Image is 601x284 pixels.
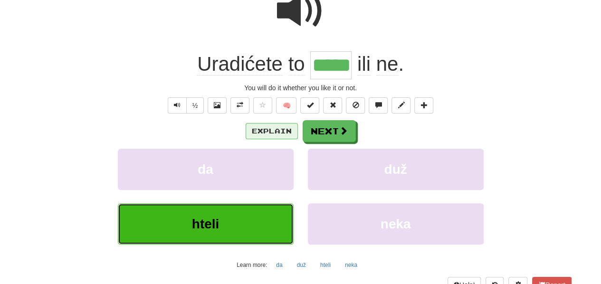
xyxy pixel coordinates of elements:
div: You will do it whether you like it or not. [30,83,572,93]
small: Learn more: [237,262,267,268]
button: hteli [118,203,294,245]
span: to [288,53,305,76]
button: Set this sentence to 100% Mastered (alt+m) [300,97,319,114]
span: hteli [192,217,219,231]
span: ne [376,53,399,76]
button: ½ [186,97,204,114]
button: neka [308,203,484,245]
span: Uradićete [197,53,283,76]
button: 🧠 [276,97,296,114]
button: Next [303,120,356,142]
button: duž [292,258,311,272]
button: Edit sentence (alt+d) [391,97,410,114]
button: da [118,149,294,190]
button: Play sentence audio (ctl+space) [168,97,187,114]
span: neka [381,217,411,231]
button: duž [308,149,484,190]
button: Reset to 0% Mastered (alt+r) [323,97,342,114]
button: Add to collection (alt+a) [414,97,433,114]
button: Favorite sentence (alt+f) [253,97,272,114]
button: Discuss sentence (alt+u) [369,97,388,114]
button: Show image (alt+x) [208,97,227,114]
button: Explain [246,123,298,139]
span: . [352,53,404,76]
button: Ignore sentence (alt+i) [346,97,365,114]
span: ili [357,53,371,76]
button: neka [340,258,363,272]
button: da [271,258,287,272]
div: Text-to-speech controls [166,97,204,114]
button: Toggle translation (alt+t) [230,97,249,114]
span: da [198,162,213,177]
button: hteli [315,258,336,272]
span: duž [384,162,407,177]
